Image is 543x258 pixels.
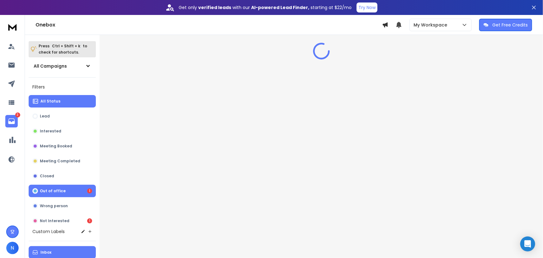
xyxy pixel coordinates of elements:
button: N [6,242,19,254]
div: Open Intercom Messenger [520,236,535,251]
button: Try Now [357,2,377,12]
button: Interested [29,125,96,137]
button: Get Free Credits [479,19,532,31]
strong: verified leads [198,4,231,11]
button: Closed [29,170,96,182]
p: My Workspace [414,22,450,28]
h3: Filters [29,83,96,91]
a: 2 [5,115,18,127]
button: Meeting Completed [29,155,96,167]
button: Out of office1 [29,185,96,197]
p: Lead [40,114,50,119]
button: Lead [29,110,96,122]
p: Not Interested [40,218,69,223]
h1: All Campaigns [34,63,67,69]
p: Out of office [40,189,66,193]
strong: AI-powered Lead Finder, [251,4,309,11]
p: Meeting Booked [40,144,72,149]
div: 1 [87,218,92,223]
p: Closed [40,174,54,179]
button: All Campaigns [29,60,96,72]
p: Try Now [358,4,376,11]
img: logo [6,21,19,33]
p: Inbox [40,250,51,255]
p: Interested [40,129,61,134]
button: All Status [29,95,96,107]
p: 2 [15,112,20,117]
p: All Status [40,99,60,104]
p: Meeting Completed [40,159,80,164]
p: Press to check for shortcuts. [39,43,87,55]
p: Get only with our starting at $22/mo [179,4,352,11]
p: Get Free Credits [492,22,528,28]
button: Meeting Booked [29,140,96,152]
h3: Custom Labels [32,228,65,235]
span: Ctrl + Shift + k [51,42,81,50]
h1: Onebox [35,21,382,29]
p: Wrong person [40,203,68,208]
button: Not Interested1 [29,215,96,227]
button: Wrong person [29,200,96,212]
div: 1 [87,189,92,193]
